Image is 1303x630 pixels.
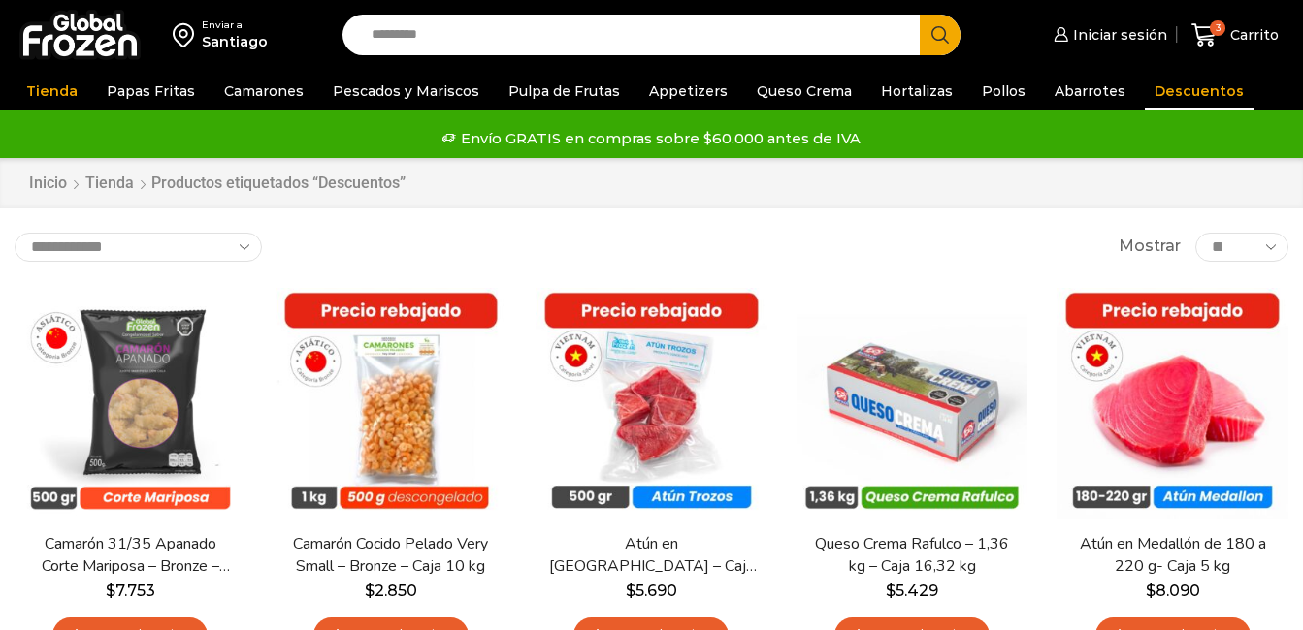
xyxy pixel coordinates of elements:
bdi: 2.850 [365,582,417,600]
a: Hortalizas [871,73,962,110]
a: Queso Crema Rafulco – 1,36 kg – Caja 16,32 kg [808,533,1017,578]
span: Carrito [1225,25,1279,45]
span: $ [626,582,635,600]
span: $ [365,582,375,600]
a: Papas Fritas [97,73,205,110]
a: Atún en [GEOGRAPHIC_DATA] – Caja 10 kg [547,533,756,578]
a: Queso Crema [747,73,862,110]
a: Pescados y Mariscos [323,73,489,110]
a: Camarones [214,73,313,110]
a: Appetizers [639,73,737,110]
a: Inicio [28,173,68,195]
a: 3 Carrito [1187,13,1284,58]
a: Camarón Cocido Pelado Very Small – Bronze – Caja 10 kg [287,533,496,578]
h1: Productos etiquetados “Descuentos” [151,173,406,192]
nav: Breadcrumb [28,173,406,195]
span: $ [1146,582,1156,600]
a: Tienda [84,173,135,195]
bdi: 8.090 [1146,582,1200,600]
span: $ [886,582,896,600]
a: Tienda [16,73,87,110]
button: Search button [920,15,961,55]
img: address-field-icon.svg [173,18,202,51]
a: Pollos [972,73,1035,110]
span: Iniciar sesión [1068,25,1167,45]
a: Atún en Medallón de 180 a 220 g- Caja 5 kg [1068,533,1277,578]
bdi: 5.429 [886,582,938,600]
span: 3 [1210,20,1225,36]
div: Santiago [202,32,268,51]
div: Enviar a [202,18,268,32]
bdi: 5.690 [626,582,677,600]
span: $ [106,582,115,600]
a: Pulpa de Frutas [499,73,630,110]
bdi: 7.753 [106,582,155,600]
a: Camarón 31/35 Apanado Corte Mariposa – Bronze – Caja 5 kg [26,533,235,578]
a: Abarrotes [1045,73,1135,110]
a: Iniciar sesión [1049,16,1167,54]
select: Pedido de la tienda [15,233,262,262]
span: Mostrar [1119,236,1181,258]
a: Descuentos [1145,73,1254,110]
